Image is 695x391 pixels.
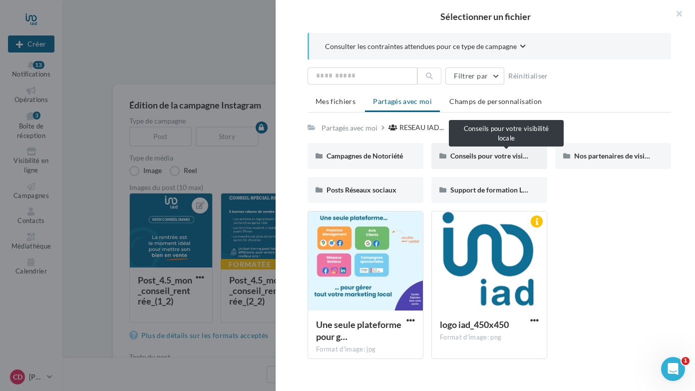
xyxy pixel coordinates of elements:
[661,357,685,381] iframe: Intercom live chat
[449,97,542,105] span: Champs de personnalisation
[325,41,526,53] button: Consulter les contraintes attendues pour ce type de campagne
[450,185,546,194] span: Support de formation Localads
[440,319,509,330] span: logo iad_450x450
[504,70,552,82] button: Réinitialiser
[574,151,681,160] span: Nos partenaires de visibilité locale
[41,58,49,66] img: tab_domain_overview_orange.svg
[327,185,396,194] span: Posts Réseaux sociaux
[16,26,24,34] img: website_grey.svg
[115,58,123,66] img: tab_keywords_by_traffic_grey.svg
[52,59,77,65] div: Domaine
[316,345,415,354] div: Format d'image: jpg
[28,16,49,24] div: v 4.0.25
[126,59,151,65] div: Mots-clés
[399,122,444,132] span: RESEAU IAD...
[316,97,355,105] span: Mes fichiers
[292,12,679,21] h2: Sélectionner un fichier
[16,16,24,24] img: logo_orange.svg
[450,151,559,160] span: Conseils pour votre visibilité locale
[373,97,432,105] span: Partagés avec moi
[322,123,377,133] div: Partagés avec moi
[440,333,539,342] div: Format d'image: png
[449,120,564,146] div: Conseils pour votre visibilité locale
[682,357,690,365] span: 1
[316,319,401,342] span: Une seule plateforme pour gérer tout votre marketing local
[327,151,403,160] span: Campagnes de Notoriété
[26,26,113,34] div: Domaine: [DOMAIN_NAME]
[445,67,504,84] button: Filtrer par
[325,41,517,51] span: Consulter les contraintes attendues pour ce type de campagne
